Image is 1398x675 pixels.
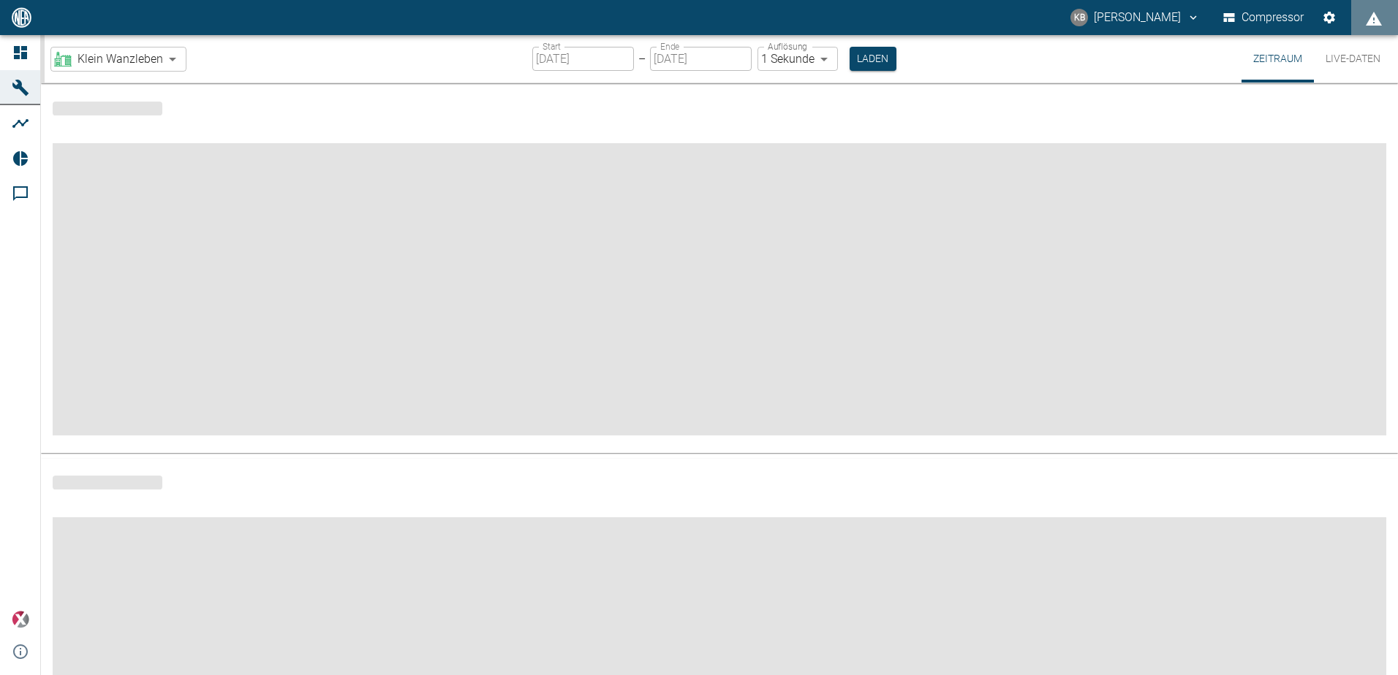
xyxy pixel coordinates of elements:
input: DD.MM.YYYY [650,47,752,71]
label: Ende [660,40,679,53]
input: DD.MM.YYYY [532,47,634,71]
a: Klein Wanzleben [54,50,163,68]
button: Live-Daten [1314,35,1392,83]
div: KB [1070,9,1088,26]
button: Einstellungen [1316,4,1342,31]
label: Start [543,40,561,53]
button: Compressor [1220,4,1307,31]
span: Klein Wanzleben [78,50,163,67]
label: Auflösung [768,40,807,53]
img: logo [10,7,33,27]
p: – [638,50,646,67]
button: Laden [850,47,896,71]
img: Xplore Logo [12,611,29,628]
button: kevin.bittner@arcanum-energy.de [1068,4,1202,31]
div: 1 Sekunde [757,47,838,71]
button: Zeitraum [1242,35,1314,83]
